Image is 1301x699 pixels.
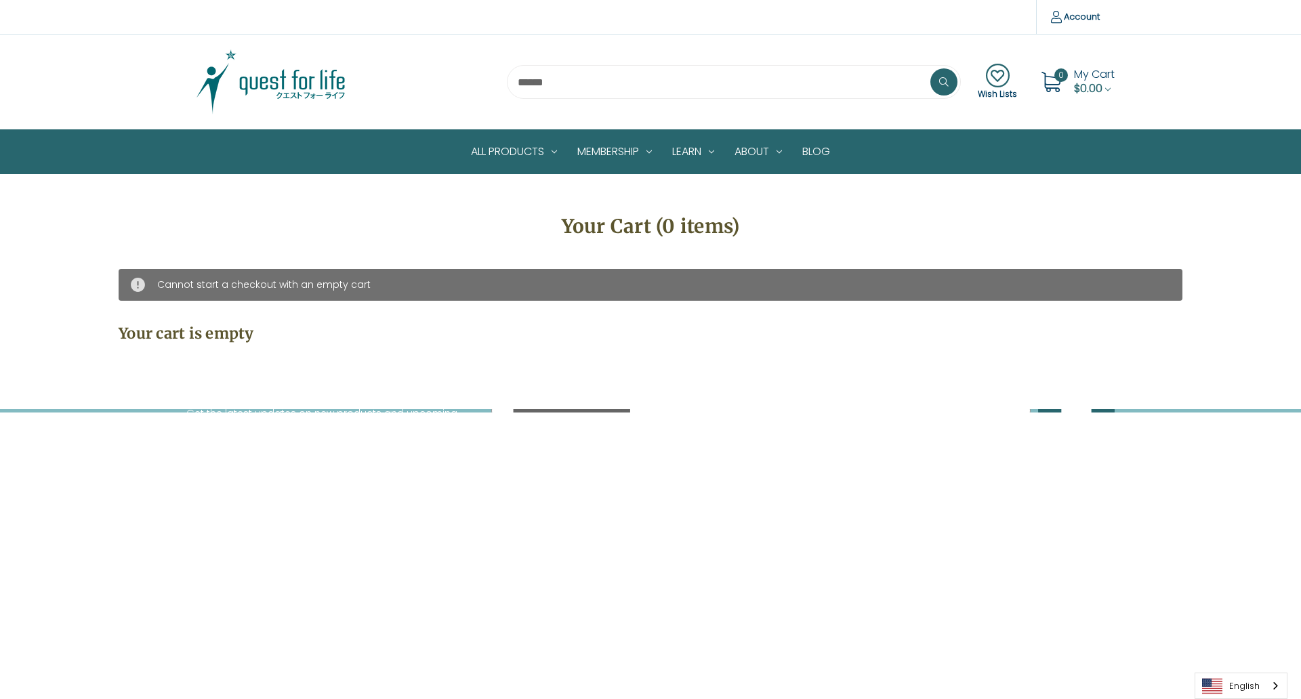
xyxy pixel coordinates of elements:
[1195,673,1287,699] div: Language
[1195,673,1287,698] a: English
[1074,66,1115,82] span: My Cart
[1195,673,1287,699] aside: Language selected: English
[978,64,1017,100] a: Wish Lists
[792,130,840,173] a: Blog
[157,278,371,291] span: Cannot start a checkout with an empty cart
[461,130,567,173] a: All Products
[186,48,356,116] img: Quest Group
[119,322,1182,345] h3: Your cart is empty
[567,130,662,173] a: Membership
[1074,81,1102,96] span: $0.00
[1054,68,1068,82] span: 0
[119,212,1182,240] h1: Your Cart (0 items)
[724,130,792,173] a: About
[1074,66,1115,96] a: Cart with 0 items
[662,130,724,173] a: Learn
